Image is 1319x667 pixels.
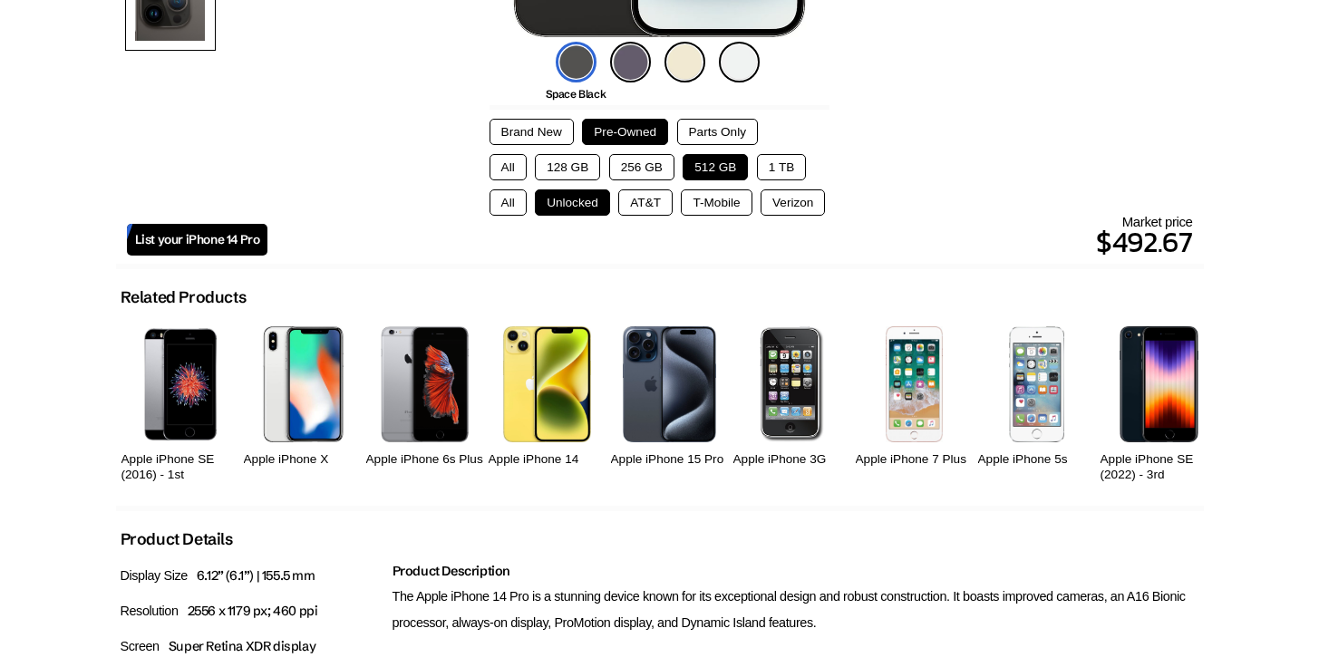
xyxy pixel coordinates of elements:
[490,154,527,180] button: All
[376,326,474,441] img: iPhone 6s Plus
[683,154,748,180] button: 512 GB
[503,326,590,441] img: iPhone 14
[611,452,729,468] h2: Apple iPhone 15 Pro
[121,598,383,624] p: Resolution
[856,452,974,468] h2: Apple iPhone 7 Plus
[556,42,596,82] img: space-black-icon
[121,633,383,660] p: Screen
[489,316,606,488] a: iPhone 14 Apple iPhone 14
[761,189,825,216] button: Verizon
[535,189,610,216] button: Unlocked
[664,42,705,82] img: gold-icon
[856,316,974,488] a: iPhone 7 Plus Apple iPhone 7 Plus
[121,529,233,549] h2: Product Details
[733,316,851,488] a: iPhone 3G Apple iPhone 3G
[546,87,606,101] span: Space Black
[121,316,239,488] a: iPhone SE 1st Gen Apple iPhone SE (2016) - 1st Generation
[733,452,851,468] h2: Apple iPhone 3G
[610,42,651,82] img: deep-purple-icon
[169,638,315,654] span: Super Retina XDR display
[267,220,1192,264] p: $492.67
[121,563,383,589] p: Display Size
[393,584,1199,636] p: The Apple iPhone 14 Pro is a stunning device known for its exceptional design and robust construc...
[978,316,1096,488] a: iPhone 5s Apple iPhone 5s
[1120,326,1198,441] img: iPhone SE 3rd Gen
[267,214,1192,264] div: Market price
[366,316,484,488] a: iPhone 6s Plus Apple iPhone 6s Plus
[490,189,527,216] button: All
[760,326,824,441] img: iPhone 3G
[978,452,1096,468] h2: Apple iPhone 5s
[611,316,729,488] a: iPhone 15 Pro Apple iPhone 15 Pro
[1101,316,1218,488] a: iPhone SE 3rd Gen Apple iPhone SE (2022) - 3rd Generation
[1009,326,1064,441] img: iPhone 5s
[886,326,943,441] img: iPhone 7 Plus
[681,189,752,216] button: T-Mobile
[121,452,239,498] h2: Apple iPhone SE (2016) - 1st Generation
[535,154,600,180] button: 128 GB
[677,119,758,145] button: Parts Only
[244,316,362,488] a: iPhone X Apple iPhone X
[366,452,484,468] h2: Apple iPhone 6s Plus
[127,224,268,256] a: List your iPhone 14 Pro
[244,452,362,468] h2: Apple iPhone X
[490,119,574,145] button: Brand New
[618,189,673,216] button: AT&T
[757,154,806,180] button: 1 TB
[260,326,344,441] img: iPhone X
[1101,452,1218,498] h2: Apple iPhone SE (2022) - 3rd Generation
[197,567,315,584] span: 6.12” (6.1”) | 155.5 mm
[393,563,1199,579] h2: Product Description
[135,232,260,247] span: List your iPhone 14 Pro
[719,42,760,82] img: silver-icon
[121,287,247,307] h2: Related Products
[623,326,717,442] img: iPhone 15 Pro
[188,603,318,619] span: 2556 x 1179 px; 460 ppi
[489,452,606,468] h2: Apple iPhone 14
[609,154,674,180] button: 256 GB
[582,119,668,145] button: Pre-Owned
[141,326,218,441] img: iPhone SE 1st Gen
